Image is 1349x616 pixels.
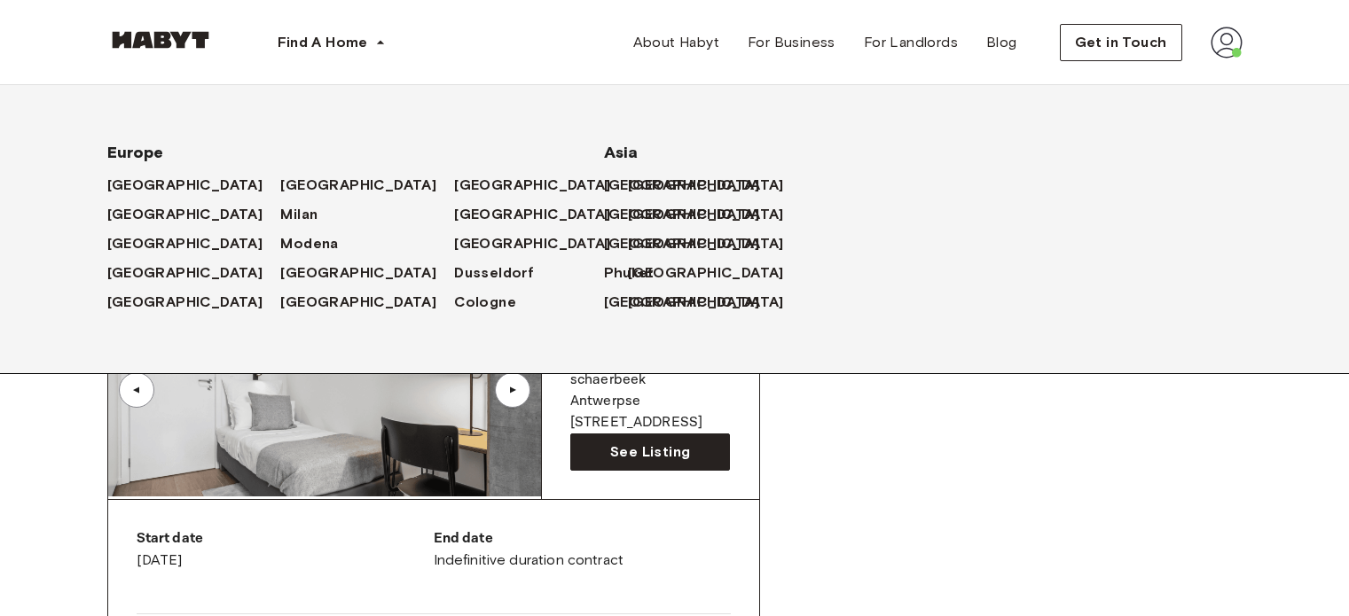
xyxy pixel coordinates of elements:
[986,32,1017,53] span: Blog
[454,262,552,284] a: Dusseldorf
[570,433,731,471] a: See Listing
[280,262,436,284] span: [GEOGRAPHIC_DATA]
[454,204,610,225] span: [GEOGRAPHIC_DATA]
[733,25,850,60] a: For Business
[972,25,1031,60] a: Blog
[604,175,778,196] a: [GEOGRAPHIC_DATA]
[108,284,541,496] img: Image of the room
[107,262,281,284] a: [GEOGRAPHIC_DATA]
[1211,27,1243,58] img: avatar
[434,528,731,571] div: Indefinitive duration contract
[107,175,263,196] span: [GEOGRAPHIC_DATA]
[454,233,610,254] span: [GEOGRAPHIC_DATA]
[628,175,802,196] a: [GEOGRAPHIC_DATA]
[107,292,263,313] span: [GEOGRAPHIC_DATA]
[454,292,516,313] span: Cologne
[610,441,690,463] span: See Listing
[137,528,434,550] p: Start date
[107,262,263,284] span: [GEOGRAPHIC_DATA]
[604,233,778,254] a: [GEOGRAPHIC_DATA]
[128,385,145,395] div: ▲
[107,292,281,313] a: [GEOGRAPHIC_DATA]
[604,204,760,225] span: [GEOGRAPHIC_DATA]
[864,32,958,53] span: For Landlords
[604,262,672,284] a: Phuket
[454,175,628,196] a: [GEOGRAPHIC_DATA]
[278,32,368,53] span: Find A Home
[280,175,454,196] a: [GEOGRAPHIC_DATA]
[434,528,731,550] p: End date
[280,233,338,254] span: Modena
[454,204,628,225] a: [GEOGRAPHIC_DATA]
[570,391,731,433] p: Antwerpse [STREET_ADDRESS]
[850,25,972,60] a: For Landlords
[454,175,610,196] span: [GEOGRAPHIC_DATA]
[604,292,778,313] a: [GEOGRAPHIC_DATA]
[628,262,784,284] span: [GEOGRAPHIC_DATA]
[633,32,719,53] span: About Habyt
[107,204,281,225] a: [GEOGRAPHIC_DATA]
[604,292,760,313] span: [GEOGRAPHIC_DATA]
[280,292,454,313] a: [GEOGRAPHIC_DATA]
[280,175,436,196] span: [GEOGRAPHIC_DATA]
[1060,24,1182,61] button: Get in Touch
[604,233,760,254] span: [GEOGRAPHIC_DATA]
[604,175,760,196] span: [GEOGRAPHIC_DATA]
[454,233,628,254] a: [GEOGRAPHIC_DATA]
[280,204,335,225] a: Milan
[628,292,802,313] a: [GEOGRAPHIC_DATA]
[107,142,547,163] span: Europe
[263,25,400,60] button: Find A Home
[604,262,655,284] span: Phuket
[107,233,263,254] span: [GEOGRAPHIC_DATA]
[628,262,802,284] a: [GEOGRAPHIC_DATA]
[1075,32,1167,53] span: Get in Touch
[137,528,434,571] div: [DATE]
[619,25,733,60] a: About Habyt
[107,31,214,49] img: Habyt
[628,233,802,254] a: [GEOGRAPHIC_DATA]
[604,142,746,163] span: Asia
[107,204,263,225] span: [GEOGRAPHIC_DATA]
[748,32,835,53] span: For Business
[280,292,436,313] span: [GEOGRAPHIC_DATA]
[604,204,778,225] a: [GEOGRAPHIC_DATA]
[280,233,356,254] a: Modena
[107,233,281,254] a: [GEOGRAPHIC_DATA]
[454,292,534,313] a: Cologne
[107,175,281,196] a: [GEOGRAPHIC_DATA]
[504,385,522,395] div: ▲
[280,262,454,284] a: [GEOGRAPHIC_DATA]
[280,204,318,225] span: Milan
[454,262,534,284] span: Dusseldorf
[628,204,802,225] a: [GEOGRAPHIC_DATA]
